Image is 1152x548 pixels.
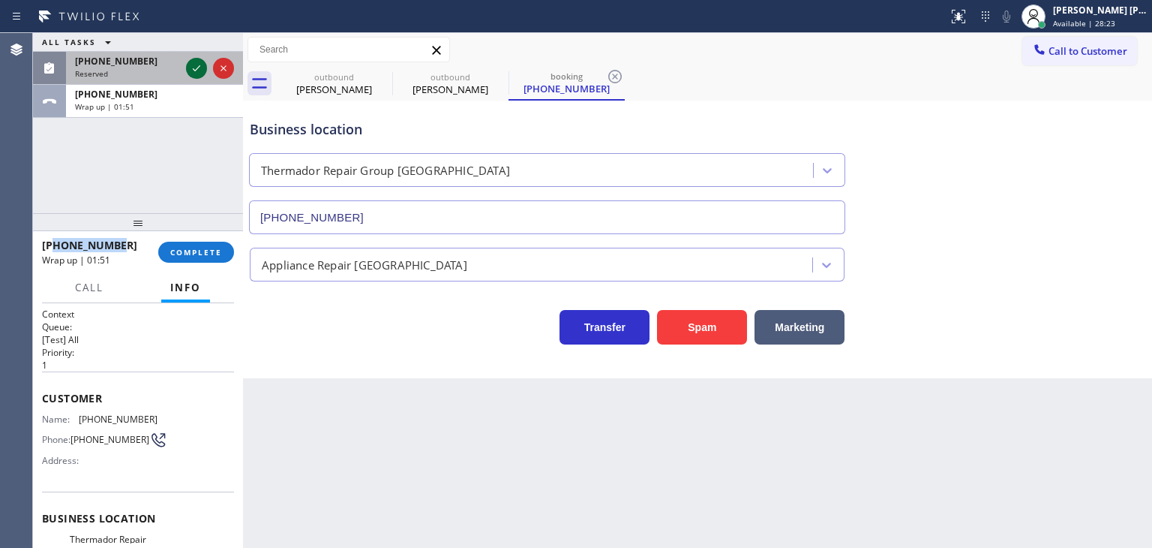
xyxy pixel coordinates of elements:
span: Name: [42,414,79,425]
input: Search [248,38,449,62]
button: Accept [186,58,207,79]
span: Business location [42,511,234,525]
h2: Queue: [42,321,234,333]
span: Wrap up | 01:51 [75,101,134,112]
span: COMPLETE [170,247,222,257]
h2: Priority: [42,346,234,359]
p: 1 [42,359,234,372]
div: outbound [394,71,507,83]
span: [PHONE_NUMBER] [42,238,137,252]
span: Call to Customer [1048,44,1127,58]
span: Info [170,281,201,294]
span: Customer [42,391,234,405]
span: [PHONE_NUMBER] [70,434,149,445]
div: (832) 552-2030 [510,67,623,99]
span: Call [75,281,103,294]
div: outbound [277,71,391,83]
span: [PHONE_NUMBER] [79,414,157,425]
button: Call [66,273,112,303]
span: Reserved [75,68,108,79]
div: Business location [250,119,844,140]
span: [PHONE_NUMBER] [75,55,157,68]
span: Available | 28:23 [1053,18,1115,29]
button: Transfer [559,310,649,345]
button: Marketing [754,310,844,345]
div: Mr David [394,67,507,101]
span: Address: [42,455,82,466]
div: Nicholas Gillison [277,67,391,101]
button: Mute [996,6,1017,27]
div: booking [510,71,623,82]
div: [PHONE_NUMBER] [510,82,623,95]
button: COMPLETE [158,242,234,263]
button: Call to Customer [1022,37,1137,65]
div: Thermador Repair Group [GEOGRAPHIC_DATA] [261,162,510,179]
span: [PHONE_NUMBER] [75,88,157,101]
div: [PERSON_NAME] [277,83,391,96]
div: [PERSON_NAME] [394,83,507,96]
span: ALL TASKS [42,37,96,47]
div: [PERSON_NAME] [PERSON_NAME] [1053,4,1147,17]
input: Phone Number [249,200,845,234]
span: Phone: [42,434,70,445]
h1: Context [42,308,234,321]
span: Wrap up | 01:51 [42,254,110,266]
div: Appliance Repair [GEOGRAPHIC_DATA] [262,256,467,273]
button: ALL TASKS [33,33,126,51]
button: Reject [213,58,234,79]
p: [Test] All [42,333,234,346]
button: Info [161,273,210,303]
button: Spam [657,310,747,345]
